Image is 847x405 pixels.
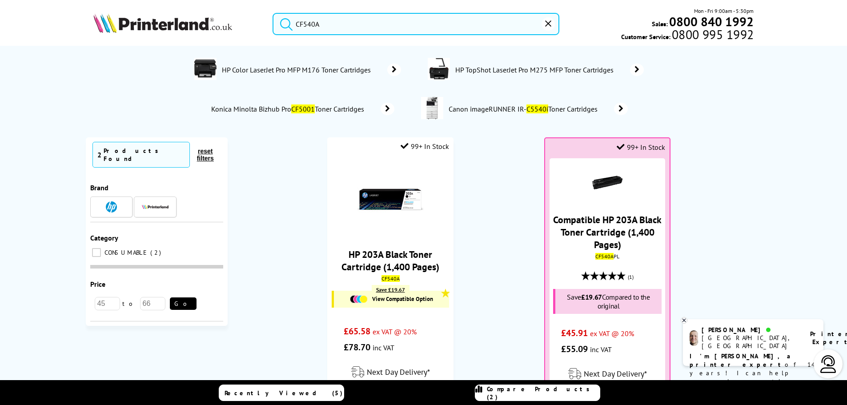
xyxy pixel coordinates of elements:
[367,367,430,377] span: Next Day Delivery*
[590,329,634,338] span: ex VAT @ 20%
[291,104,315,113] mark: CF5001
[142,205,169,209] img: Printerland
[104,147,185,163] div: Products Found
[344,341,370,353] span: £78.70
[90,183,108,192] span: Brand
[332,360,449,385] div: modal_delivery
[95,297,120,310] input: 45
[595,253,614,260] mark: CF540A
[592,167,623,198] img: K18112ZA-small.gif
[93,13,232,33] img: Printerland Logo
[454,65,617,74] span: HP TopShot LaserJet Pro M275 MFP Toner Cartridges
[170,297,197,310] button: Go
[628,269,634,285] span: (1)
[448,97,628,121] a: Canon imageRUNNER IR-C5540iToner Cartridges
[448,104,601,113] span: Canon imageRUNNER IR- Toner Cartridges
[553,213,662,251] a: Compatible HP 203A Black Toner Cartridge (1,400 Pages)
[428,58,450,80] img: CF040A-conspage.jpg
[668,17,754,26] a: 0800 840 1992
[140,297,165,310] input: 66
[92,248,101,257] input: CONSUMABLE 2
[526,104,548,113] mark: C5540i
[190,147,221,162] button: reset filters
[381,275,400,282] mark: CF540A
[421,97,443,119] img: IR-C5540i-conspage.jpg
[694,7,754,15] span: Mon - Fri 9:00am - 5:30pm
[221,65,374,74] span: HP Color LaserJet Pro MFP M176 Toner Cartridges
[97,150,101,159] span: 2
[338,295,444,303] a: View Compatible Option
[341,248,439,273] a: HP 203A Black Toner Cartridge (1,400 Pages)
[350,295,368,303] img: Cartridges
[475,385,600,401] a: Compare Products (2)
[621,30,754,41] span: Customer Service:
[702,326,799,334] div: [PERSON_NAME]
[273,13,559,35] input: Search product or brand
[553,289,661,314] div: Save Compared to the original
[219,385,344,401] a: Recently Viewed (5)
[372,285,409,294] div: Save £19.67
[401,142,449,151] div: 99+ In Stock
[487,385,600,401] span: Compare Products (2)
[454,58,644,82] a: HP TopShot LaserJet Pro M275 MFP Toner Cartridges
[690,330,698,346] img: ashley-livechat.png
[372,295,433,303] span: View Compatible Option
[344,325,370,337] span: £65.58
[561,327,588,339] span: £45.91
[221,58,401,82] a: HP Color LaserJet Pro MFP M176 Toner Cartridges
[584,369,647,379] span: Next Day Delivery*
[590,345,612,354] span: inc VAT
[652,20,668,28] span: Sales:
[93,13,262,35] a: Printerland Logo
[357,166,424,233] img: HP203A-Small.jpg
[617,143,665,152] div: 99+ In Stock
[106,201,117,213] img: HP
[581,293,602,301] span: £19.67
[225,389,343,397] span: Recently Viewed (5)
[90,280,105,289] span: Price
[120,300,140,308] span: to
[670,30,754,39] span: 0800 995 1992
[550,361,665,386] div: modal_delivery
[561,343,588,355] span: £55.09
[702,334,799,350] div: [GEOGRAPHIC_DATA], [GEOGRAPHIC_DATA]
[210,104,367,113] span: Konica Minolta Bizhub Pro Toner Cartridges
[90,233,118,242] span: Category
[150,249,163,257] span: 2
[102,249,149,257] span: CONSUMABLE
[194,58,217,80] img: CF547A-conspage.jpg
[373,343,394,352] span: inc VAT
[210,103,394,115] a: Konica Minolta Bizhub ProCF5001Toner Cartridges
[373,327,417,336] span: ex VAT @ 20%
[669,13,754,30] b: 0800 840 1992
[690,352,817,394] p: of 14 years! I can help you choose the right product
[819,355,837,373] img: user-headset-light.svg
[690,352,793,369] b: I'm [PERSON_NAME], a printer expert
[552,253,662,260] div: PL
